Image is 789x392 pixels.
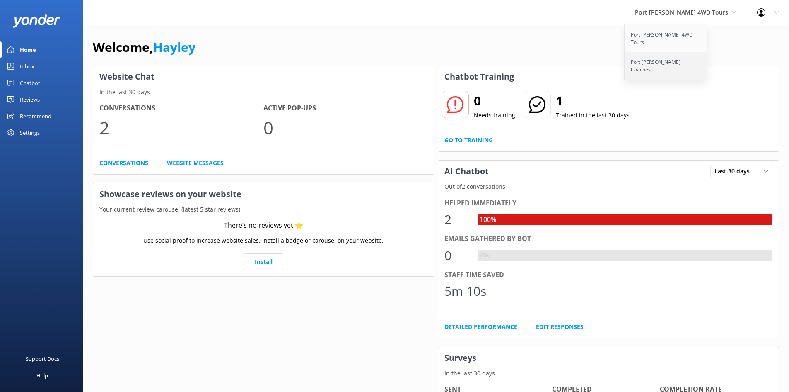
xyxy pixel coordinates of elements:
h2: 0 [474,91,515,111]
div: Helped immediately [444,198,773,209]
h3: Showcase reviews on your website [93,183,434,205]
p: In the last 30 days [438,369,779,378]
div: Settings [20,124,40,141]
p: Use social proof to increase website sales. Install a badge or carousel on your website. [143,236,384,245]
h2: 1 [556,91,630,111]
div: Recommend [20,108,51,124]
h3: AI Chatbot [438,161,495,182]
div: 5m 10s [444,281,486,301]
h4: Conversations [99,103,263,114]
p: Your current review carousel (latest 5 star reviews) [93,205,434,214]
a: Edit Responses [536,322,584,331]
a: Install [244,253,283,270]
span: Port [PERSON_NAME] 4WD Tours [635,8,728,16]
span: Last 30 days [714,167,755,176]
a: Go to Training [444,136,493,145]
p: 2 [99,114,263,141]
div: Chatbot [20,75,40,91]
h3: Chatbot Training [438,66,520,88]
div: Help [36,367,48,384]
a: Port [PERSON_NAME] Coaches [625,52,707,80]
a: Website Messages [167,158,224,168]
a: Conversations [99,158,148,168]
p: Out of 2 conversations [438,182,779,191]
a: Port [PERSON_NAME] 4WD Tours [625,25,707,52]
div: 100% [478,214,498,225]
div: Support Docs [26,351,59,367]
a: Detailed Performance [444,322,517,331]
h3: Surveys [438,347,779,369]
p: In the last 30 days [93,88,434,97]
div: Inbox [20,58,34,75]
p: 0 [263,114,427,141]
div: 2 [444,209,469,229]
h4: Active Pop-ups [263,103,427,114]
h3: Website Chat [93,66,434,88]
a: Hayley [153,39,195,56]
div: 0% [478,250,491,261]
img: yonder-white-logo.png [12,14,60,28]
div: There’s no reviews yet ⭐ [224,220,303,231]
div: Reviews [20,91,40,108]
h1: Welcome, [93,37,195,57]
p: Trained in the last 30 days [556,111,630,120]
div: Home [20,41,36,58]
div: Staff time saved [444,270,773,280]
div: 0 [444,246,469,265]
div: Emails gathered by bot [444,234,773,244]
p: Needs training [474,111,515,120]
